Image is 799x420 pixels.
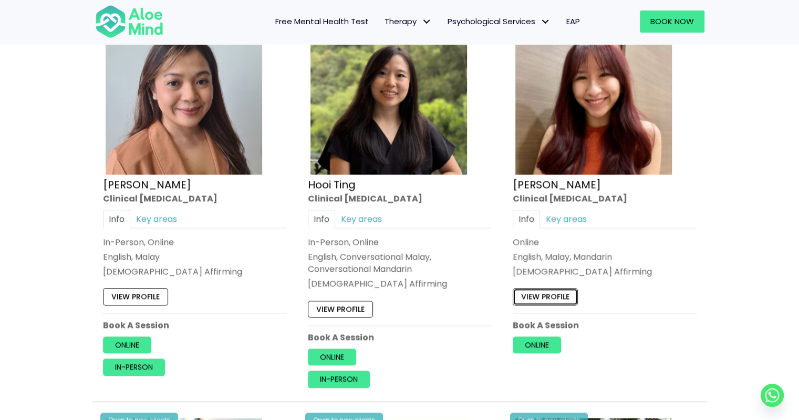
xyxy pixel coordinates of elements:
a: TherapyTherapy: submenu [377,11,440,33]
div: Clinical [MEDICAL_DATA] [103,192,287,204]
a: Book Now [640,11,704,33]
img: website_grey.svg [17,27,25,36]
span: Psychological Services [448,16,551,27]
a: Online [308,349,356,365]
div: [DEMOGRAPHIC_DATA] Affirming [513,265,697,278]
a: View profile [513,288,578,305]
div: Domain Overview [40,67,94,74]
div: Online [513,236,697,248]
div: v 4.0.25 [29,17,51,25]
div: [DEMOGRAPHIC_DATA] Affirming [308,278,492,290]
div: Clinical [MEDICAL_DATA] [513,192,697,204]
div: Keywords by Traffic [116,67,177,74]
span: Free Mental Health Test [275,16,369,27]
a: EAP [558,11,588,33]
a: [PERSON_NAME] [103,177,191,192]
div: Domain: [DOMAIN_NAME] [27,27,116,36]
p: Book A Session [308,331,492,343]
img: Hanna Clinical Psychologist [106,18,262,175]
nav: Menu [177,11,588,33]
a: Key areas [540,210,593,228]
p: Book A Session [513,319,697,331]
a: Free Mental Health Test [267,11,377,33]
a: Info [103,210,130,228]
span: EAP [566,16,580,27]
div: In-Person, Online [308,236,492,248]
img: Jean-300×300 [515,18,672,175]
a: Key areas [335,210,388,228]
div: In-Person, Online [103,236,287,248]
span: Psychological Services: submenu [538,14,553,29]
a: Online [513,336,561,353]
a: View profile [308,301,373,317]
span: Therapy: submenu [419,14,434,29]
img: logo_orange.svg [17,17,25,25]
a: Online [103,336,151,353]
p: English, Malay [103,251,287,263]
a: In-person [103,358,165,375]
a: View profile [103,288,168,305]
a: [PERSON_NAME] [513,177,601,192]
a: In-person [308,371,370,387]
a: Hooi Ting [308,177,356,192]
a: Info [513,210,540,228]
img: Aloe mind Logo [95,4,163,39]
span: Therapy [385,16,432,27]
p: Book A Session [103,319,287,331]
p: English, Conversational Malay, Conversational Mandarin [308,251,492,275]
span: Book Now [650,16,694,27]
img: Hooi ting Clinical Psychologist [310,18,467,175]
a: Whatsapp [761,384,784,407]
div: Clinical [MEDICAL_DATA] [308,192,492,204]
img: tab_domain_overview_orange.svg [28,66,37,75]
a: Info [308,210,335,228]
div: [DEMOGRAPHIC_DATA] Affirming [103,265,287,278]
p: English, Malay, Mandarin [513,251,697,263]
a: Key areas [130,210,183,228]
a: Psychological ServicesPsychological Services: submenu [440,11,558,33]
img: tab_keywords_by_traffic_grey.svg [105,66,113,75]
